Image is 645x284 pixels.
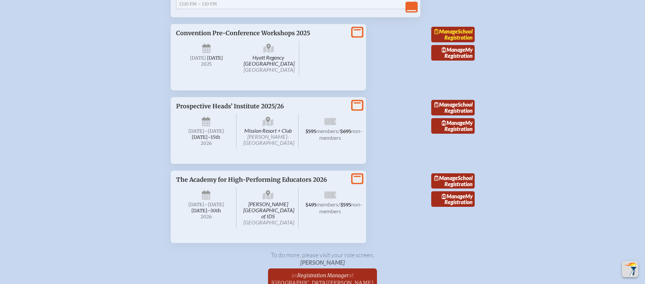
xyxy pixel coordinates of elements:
span: Manage [434,175,458,181]
span: $695 [340,129,351,134]
span: [DATE] [188,128,204,134]
button: Scroll Top [622,261,638,277]
span: at [349,271,354,279]
a: ManageMy Registration [431,45,475,61]
span: Manage [434,101,458,108]
span: 2026 [182,214,231,219]
span: Registration Manager [297,272,349,279]
a: ManageMy Registration [431,191,475,207]
span: non-members [319,201,362,214]
span: / [338,128,340,134]
span: Convention Pre-Conference Workshops 2025 [176,29,310,37]
a: ManageSchool Registration [431,100,475,115]
span: [DATE]–⁠15th [192,134,220,140]
span: 2025 [182,62,232,67]
span: –[DATE] [204,128,224,134]
span: Prospective Heads’ Institute 2025/26 [176,103,284,110]
span: [DATE] [207,55,223,61]
span: / [338,201,340,207]
a: ManageMy Registration [431,118,475,134]
span: $595 [305,129,316,134]
a: ManageSchool Registration [431,27,475,42]
span: [DATE]–⁠30th [191,208,221,214]
span: [PERSON_NAME] [300,259,345,266]
p: To do more, please visit your role screen , [171,251,475,266]
span: members [317,201,338,207]
span: [PERSON_NAME]-[GEOGRAPHIC_DATA] [243,133,294,146]
span: 12:10 PM – 1:10 PM [179,1,217,6]
span: members [316,128,338,134]
span: Manage [442,119,465,126]
span: –[DATE] [204,202,224,207]
img: To the top [623,262,637,276]
span: Manage [442,46,465,53]
span: 2026 [182,141,231,146]
span: $495 [305,202,317,208]
span: non-members [319,128,362,141]
span: The Academy for High-Performing Educators 2026 [176,176,327,183]
span: $595 [340,202,351,208]
span: Hyatt Regency [GEOGRAPHIC_DATA] [238,41,299,75]
span: Manage [434,28,458,35]
span: Manage [442,193,465,199]
span: [GEOGRAPHIC_DATA] [243,219,294,225]
span: [PERSON_NAME][GEOGRAPHIC_DATA] of IDS [238,188,299,228]
span: Mission Resort + Club [238,114,299,149]
span: as [291,271,297,279]
a: ManageSchool Registration [431,173,475,189]
span: [DATE] [188,202,204,207]
span: [GEOGRAPHIC_DATA] [244,66,295,73]
span: [DATE] [190,55,206,61]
